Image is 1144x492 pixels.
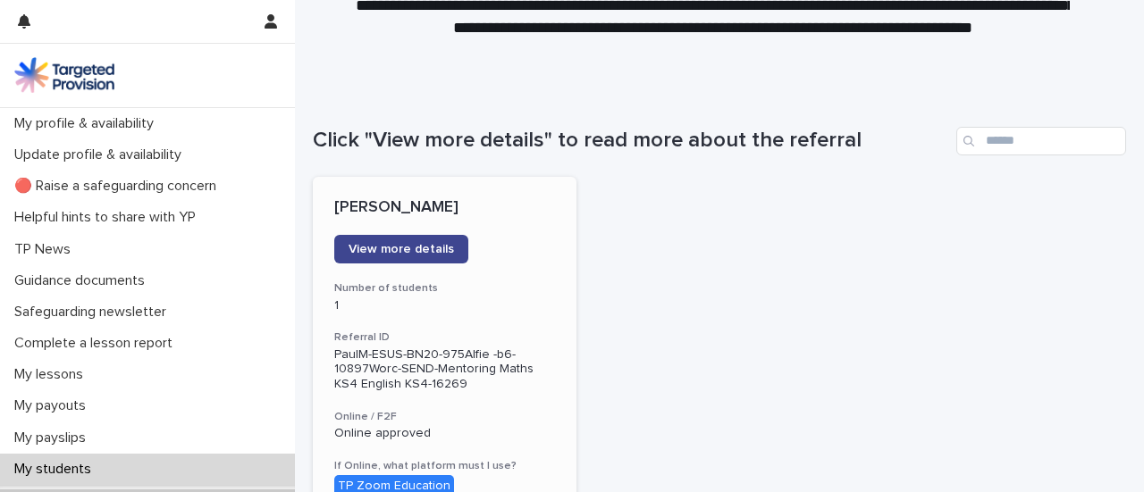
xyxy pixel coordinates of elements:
p: Online approved [334,426,555,441]
img: M5nRWzHhSzIhMunXDL62 [14,57,114,93]
p: Update profile & availability [7,146,196,163]
p: TP News [7,241,85,258]
p: My profile & availability [7,115,168,132]
h3: Referral ID [334,330,555,345]
p: My payslips [7,429,100,446]
span: View more details [349,243,454,255]
p: 🔴 Raise a safeguarding concern [7,178,231,195]
h1: Click "View more details" to read more about the referral [313,128,949,154]
h3: If Online, what platform must I use? [334,459,555,473]
p: PaulM-ESUS-BN20-975Alfie -b6-10897Worc-SEND-Mentoring Maths KS4 English KS4-16269 [334,347,555,392]
p: [PERSON_NAME] [334,198,555,218]
p: Safeguarding newsletter [7,304,181,321]
p: Helpful hints to share with YP [7,209,210,226]
input: Search [956,127,1126,155]
p: 1 [334,298,555,313]
p: My students [7,461,105,478]
p: Guidance documents [7,272,159,289]
p: Complete a lesson report [7,335,187,352]
a: View more details [334,235,468,263]
h3: Number of students [334,281,555,296]
h3: Online / F2F [334,410,555,424]
p: My payouts [7,397,100,414]
p: My lessons [7,366,97,383]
